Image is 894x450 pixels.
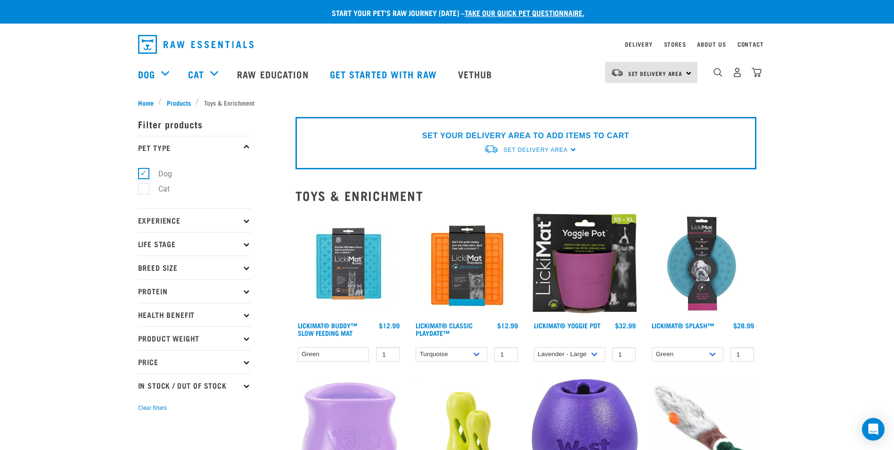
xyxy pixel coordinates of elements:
div: $28.99 [733,322,754,329]
a: Cat [188,67,204,81]
a: Dog [138,67,155,81]
a: LickiMat® Classic Playdate™ [416,324,473,334]
p: Life Stage [138,232,251,256]
a: Delivery [625,42,652,46]
h2: Toys & Enrichment [295,188,756,203]
input: 1 [612,347,636,362]
img: LM Playdate Orange 570x570 crop top [413,210,520,317]
div: $12.99 [379,322,400,329]
input: 1 [494,347,518,362]
span: Home [138,98,154,108]
img: van-moving.png [484,144,499,154]
p: Pet Type [138,136,251,159]
img: Yoggie pot packaging purple 2 [532,210,639,317]
a: Products [162,98,196,108]
span: Set Delivery Area [628,72,683,75]
nav: dropdown navigation [131,31,764,58]
div: Open Intercom Messenger [862,418,885,441]
a: LickiMat® Yoggie Pot [534,324,600,327]
p: Health Benefit [138,303,251,326]
p: Filter products [138,112,251,136]
a: Raw Education [228,55,320,93]
a: take our quick pet questionnaire. [465,10,584,15]
p: SET YOUR DELIVERY AREA TO ADD ITEMS TO CART [422,130,629,142]
a: Home [138,98,159,108]
a: Vethub [449,55,504,93]
p: Experience [138,208,251,232]
p: Breed Size [138,256,251,279]
img: home-icon-1@2x.png [714,68,722,77]
label: Cat [143,183,173,195]
a: Get started with Raw [320,55,449,93]
img: Raw Essentials Logo [138,35,254,54]
p: Price [138,350,251,374]
a: Contact [738,42,764,46]
input: 1 [376,347,400,362]
img: van-moving.png [611,68,623,77]
img: Lickimat Splash Turquoise 570x570 crop top [649,210,756,317]
p: Protein [138,279,251,303]
a: Stores [664,42,686,46]
a: LickiMat® Buddy™ Slow Feeding Mat [298,324,357,334]
nav: breadcrumbs [138,98,756,108]
a: About Us [697,42,726,46]
span: Set Delivery Area [503,147,567,153]
a: LickiMat® Splash™ [652,324,714,327]
div: $12.99 [497,322,518,329]
img: user.png [732,67,742,77]
label: Dog [143,168,176,180]
p: In Stock / Out Of Stock [138,374,251,397]
input: 1 [730,347,754,362]
div: $32.99 [615,322,636,329]
button: Clear filters [138,404,167,412]
img: Buddy Turquoise [295,210,402,317]
img: home-icon@2x.png [752,67,762,77]
span: Products [167,98,191,108]
p: Product Weight [138,326,251,350]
